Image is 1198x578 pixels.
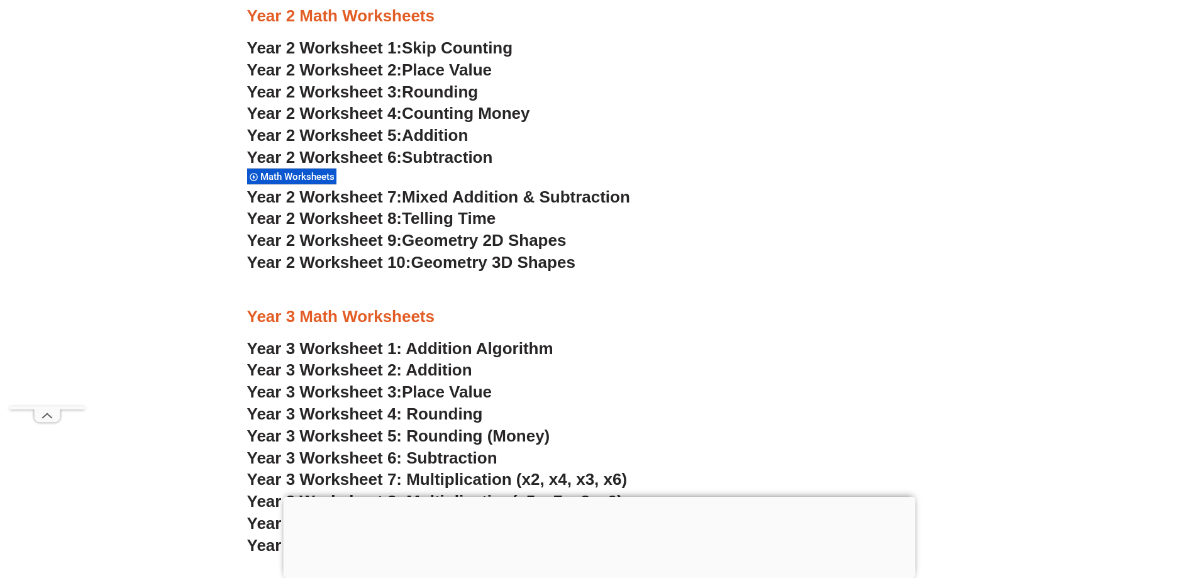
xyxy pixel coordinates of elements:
[247,404,483,423] a: Year 3 Worksheet 4: Rounding
[247,148,402,167] span: Year 2 Worksheet 6:
[402,82,478,101] span: Rounding
[402,148,492,167] span: Subtraction
[247,168,336,185] div: Math Worksheets
[247,126,469,145] a: Year 2 Worksheet 5:Addition
[402,231,566,250] span: Geometry 2D Shapes
[247,382,492,401] a: Year 3 Worksheet 3:Place Value
[247,231,567,250] a: Year 2 Worksheet 9:Geometry 2D Shapes
[402,60,492,79] span: Place Value
[247,382,402,401] span: Year 3 Worksheet 3:
[247,253,411,272] span: Year 2 Worksheet 10:
[989,436,1198,578] iframe: Chat Widget
[247,306,951,328] h3: Year 3 Math Worksheets
[402,104,530,123] span: Counting Money
[247,360,472,379] a: Year 3 Worksheet 2: Addition
[247,339,553,358] a: Year 3 Worksheet 1: Addition Algorithm
[247,536,587,555] a: Year 3 Worksheet 10: Skip Counting (Part 2)
[411,253,575,272] span: Geometry 3D Shapes
[402,382,492,401] span: Place Value
[247,60,402,79] span: Year 2 Worksheet 2:
[247,6,951,27] h3: Year 2 Math Worksheets
[247,60,492,79] a: Year 2 Worksheet 2:Place Value
[247,38,402,57] span: Year 2 Worksheet 1:
[247,187,630,206] a: Year 2 Worksheet 7:Mixed Addition & Subtraction
[402,126,468,145] span: Addition
[247,82,479,101] a: Year 2 Worksheet 3:Rounding
[247,470,628,489] a: Year 3 Worksheet 7: Multiplication (x2, x4, x3, x6)
[402,209,496,228] span: Telling Time
[247,253,575,272] a: Year 2 Worksheet 10:Geometry 3D Shapes
[512,492,623,511] span: (x5, x7, x8, x9)
[247,148,493,167] a: Year 2 Worksheet 6:Subtraction
[260,171,338,182] span: Math Worksheets
[247,126,402,145] span: Year 2 Worksheet 5:
[247,38,513,57] a: Year 2 Worksheet 1:Skip Counting
[402,187,630,206] span: Mixed Addition & Subtraction
[247,448,497,467] a: Year 3 Worksheet 6: Subtraction
[247,82,402,101] span: Year 2 Worksheet 3:
[9,29,85,406] iframe: Advertisement
[247,492,623,511] a: Year 3 Worksheet 8: Multiplication(x5, x7, x8, x9)
[402,38,513,57] span: Skip Counting
[247,209,402,228] span: Year 2 Worksheet 8:
[283,497,915,575] iframe: Advertisement
[247,209,496,228] a: Year 2 Worksheet 8:Telling Time
[247,514,579,533] a: Year 3 Worksheet 9: Skip Counting (Part 1)
[247,104,530,123] a: Year 2 Worksheet 4:Counting Money
[247,187,402,206] span: Year 2 Worksheet 7:
[247,231,402,250] span: Year 2 Worksheet 9:
[247,426,550,445] a: Year 3 Worksheet 5: Rounding (Money)
[247,492,512,511] span: Year 3 Worksheet 8: Multiplication
[247,104,402,123] span: Year 2 Worksheet 4:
